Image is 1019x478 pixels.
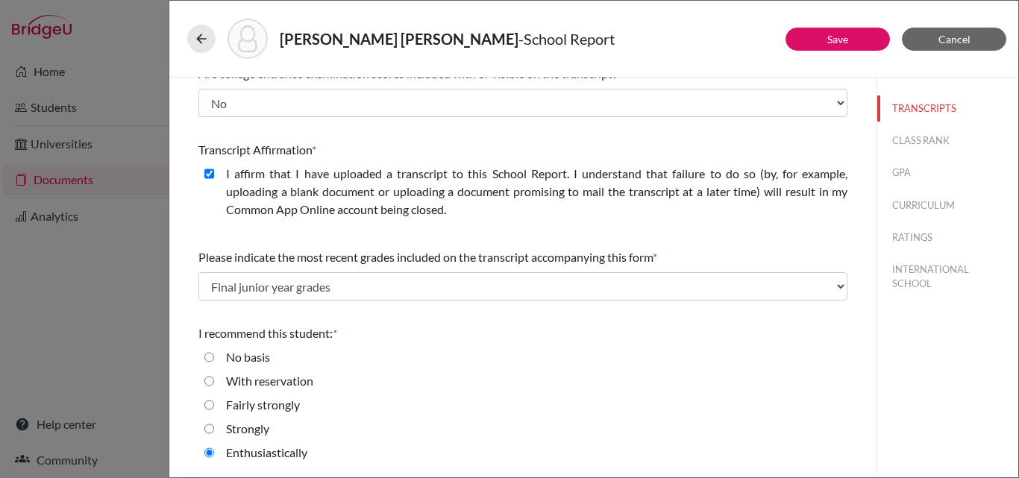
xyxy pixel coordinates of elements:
label: Enthusiastically [226,444,307,462]
strong: [PERSON_NAME] [PERSON_NAME] [280,30,518,48]
label: Fairly strongly [226,396,300,414]
span: Transcript Affirmation [198,142,312,157]
button: CLASS RANK [877,128,1018,154]
button: CURRICULUM [877,192,1018,218]
label: I affirm that I have uploaded a transcript to this School Report. I understand that failure to do... [226,165,847,218]
span: I recommend this student: [198,326,333,340]
button: RATINGS [877,224,1018,251]
button: TRANSCRIPTS [877,95,1018,122]
label: With reservation [226,372,313,390]
label: No basis [226,348,270,366]
label: Strongly [226,420,269,438]
button: INTERNATIONAL SCHOOL [877,257,1018,297]
span: - School Report [518,30,615,48]
span: Please indicate the most recent grades included on the transcript accompanying this form [198,250,653,264]
button: GPA [877,160,1018,186]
